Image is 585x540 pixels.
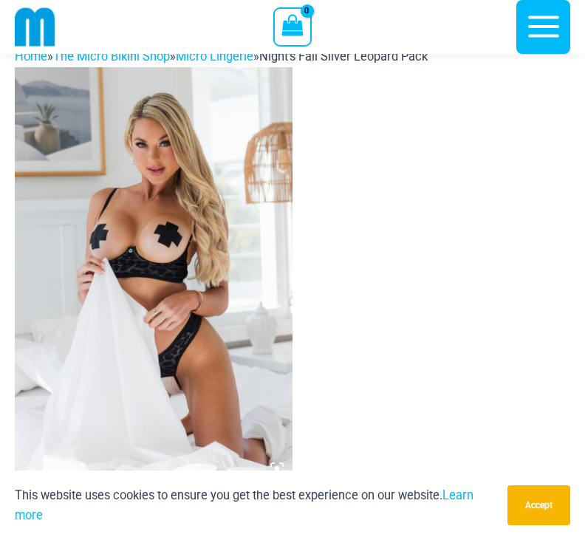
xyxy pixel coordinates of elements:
a: Home [15,49,47,64]
button: Accept [507,485,570,525]
span: Night’s Fall Silver Leopard Pack [259,49,428,64]
a: The Micro Bikini Shop [53,49,170,64]
p: This website uses cookies to ensure you get the best experience on our website. [15,485,496,525]
img: Nights Fall Silver Leopard 1036 Bra 6046 Thong [15,67,292,484]
a: View Shopping Cart, empty [273,7,311,46]
a: Micro Lingerie [176,49,253,64]
span: » » » [15,49,428,64]
img: cropped mm emblem [15,7,55,47]
a: Learn more [15,488,473,522]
